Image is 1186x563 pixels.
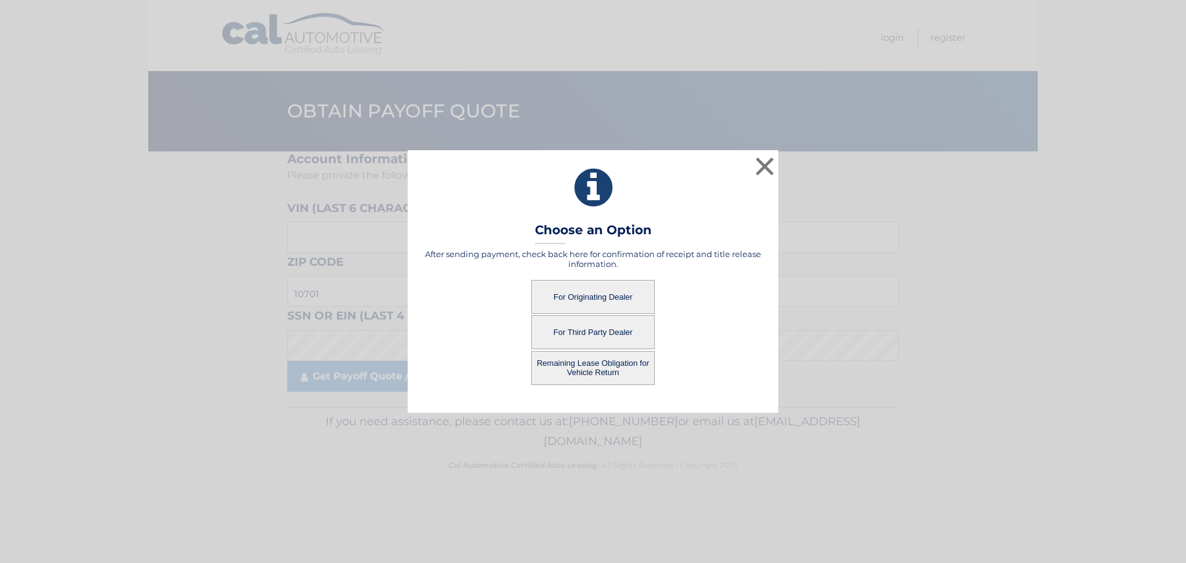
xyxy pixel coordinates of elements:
h3: Choose an Option [535,222,652,244]
button: For Third Party Dealer [531,315,655,349]
button: Remaining Lease Obligation for Vehicle Return [531,351,655,385]
button: For Originating Dealer [531,280,655,314]
button: × [752,154,777,179]
h5: After sending payment, check back here for confirmation of receipt and title release information. [423,249,763,269]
